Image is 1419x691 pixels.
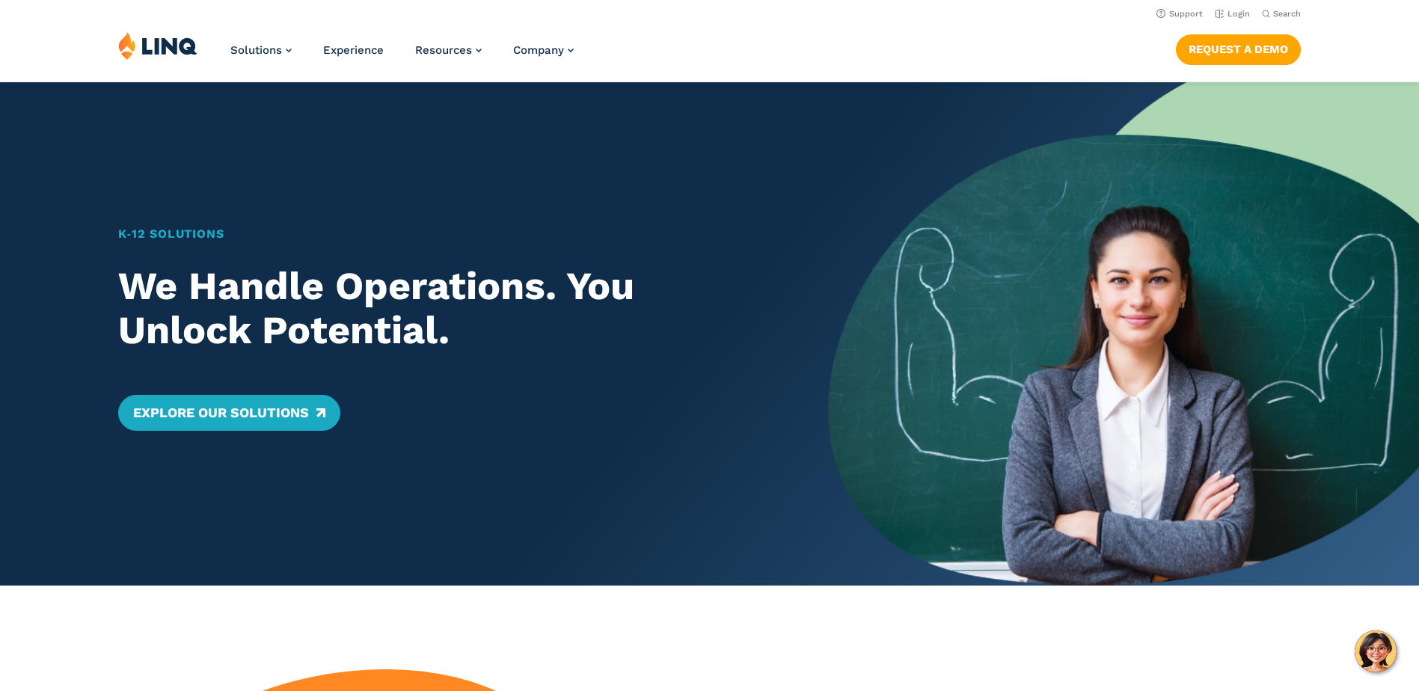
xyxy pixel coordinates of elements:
[513,43,564,57] span: Company
[118,395,340,431] a: Explore Our Solutions
[415,43,472,57] span: Resources
[1176,31,1301,64] nav: Button Navigation
[415,43,482,57] a: Resources
[1273,9,1301,19] span: Search
[1215,9,1250,19] a: Login
[230,31,574,81] nav: Primary Navigation
[230,43,282,57] span: Solutions
[513,43,574,57] a: Company
[323,43,384,57] a: Experience
[1355,630,1397,672] button: Hello, have a question? Let’s chat.
[828,82,1419,586] img: Home Banner
[1262,8,1301,19] button: Open Search Bar
[1176,34,1301,64] a: Request a Demo
[118,31,197,60] img: LINQ | K‑12 Software
[118,264,770,354] h2: We Handle Operations. You Unlock Potential.
[230,43,292,57] a: Solutions
[1156,9,1203,19] a: Support
[118,225,770,243] h1: K‑12 Solutions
